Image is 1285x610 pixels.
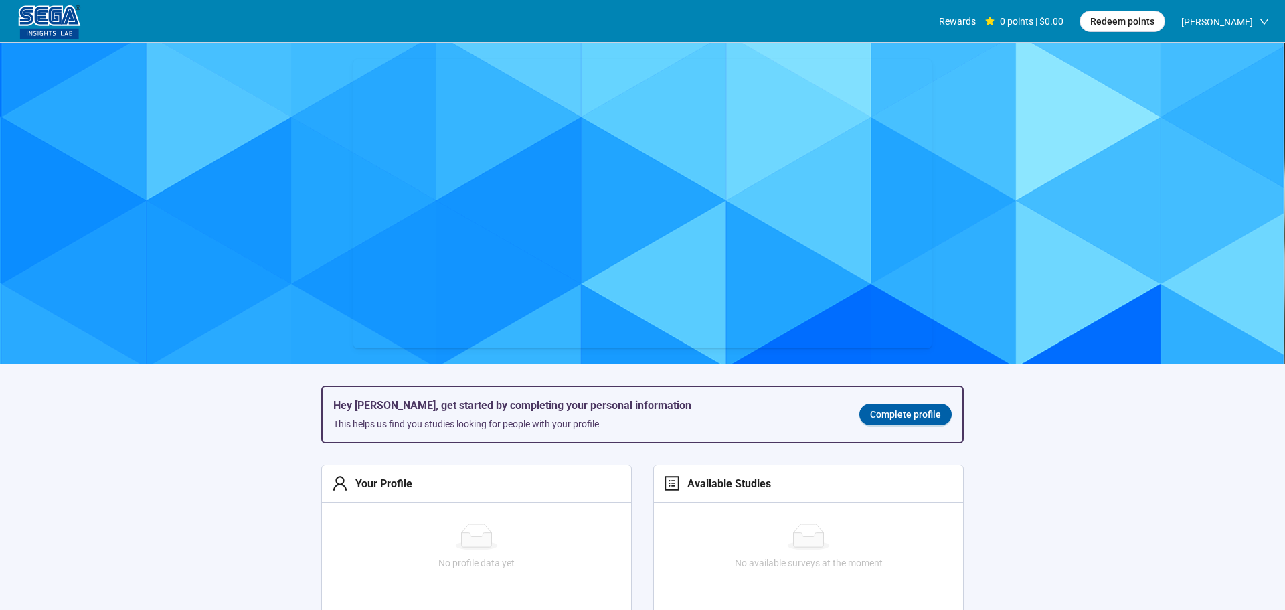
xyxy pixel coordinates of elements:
[1260,17,1269,27] span: down
[327,556,626,570] div: No profile data yet
[332,475,348,491] span: user
[680,475,771,492] div: Available Studies
[859,404,952,425] a: Complete profile
[870,407,941,422] span: Complete profile
[333,416,838,431] div: This helps us find you studies looking for people with your profile
[1080,11,1165,32] button: Redeem points
[333,398,838,414] h5: Hey [PERSON_NAME], get started by completing your personal information
[659,556,958,570] div: No available surveys at the moment
[1090,14,1154,29] span: Redeem points
[348,475,412,492] div: Your Profile
[1181,1,1253,44] span: [PERSON_NAME]
[985,17,995,26] span: star
[664,475,680,491] span: profile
